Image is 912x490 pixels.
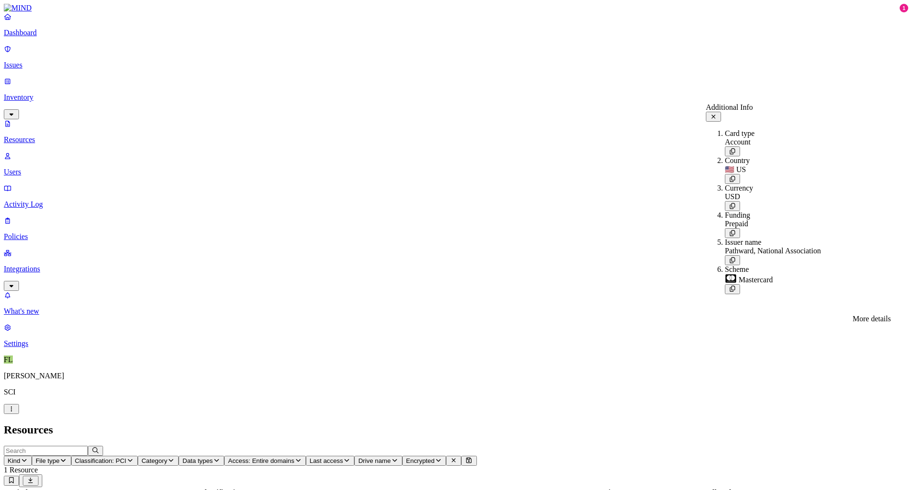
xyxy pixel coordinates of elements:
[725,184,753,192] span: Currency
[4,61,908,69] p: Issues
[4,307,908,316] p: What's new
[725,165,821,174] div: 🇺🇸 US
[4,265,908,273] p: Integrations
[725,211,750,219] span: Funding
[4,93,908,102] p: Inventory
[900,4,908,12] div: 1
[725,138,821,146] div: Account
[4,388,908,396] p: SCI
[725,220,821,228] div: Prepaid
[406,457,435,464] span: Encrypted
[725,274,821,284] div: Mastercard
[4,232,908,241] p: Policies
[4,423,908,436] h2: Resources
[725,247,821,255] div: Pathward, National Association
[8,457,20,464] span: Kind
[4,466,38,474] span: 1 Resource
[725,265,749,273] span: Scheme
[4,355,13,364] span: FL
[4,446,88,456] input: Search
[75,457,126,464] span: Classification: PCI
[310,457,343,464] span: Last access
[4,168,908,176] p: Users
[4,4,32,12] img: MIND
[142,457,167,464] span: Category
[358,457,390,464] span: Drive name
[4,372,908,380] p: [PERSON_NAME]
[725,129,755,137] span: Card type
[4,200,908,209] p: Activity Log
[706,103,821,112] div: Additional Info
[725,238,761,246] span: Issuer name
[853,315,891,323] div: More details
[4,29,908,37] p: Dashboard
[725,156,750,164] span: Country
[36,457,59,464] span: File type
[4,135,908,144] p: Resources
[228,457,294,464] span: Access: Entire domains
[4,339,908,348] p: Settings
[725,192,821,201] div: USD
[182,457,213,464] span: Data types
